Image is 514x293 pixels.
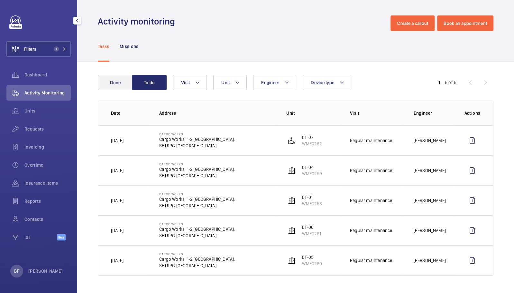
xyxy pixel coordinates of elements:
p: [DATE] [111,167,124,174]
p: SE1 9PG [GEOGRAPHIC_DATA] [159,172,235,179]
span: Requests [24,126,71,132]
p: Cargo Works, 1-2 [GEOGRAPHIC_DATA], [159,136,235,142]
p: SE1 9PG [GEOGRAPHIC_DATA] [159,232,235,239]
p: [PERSON_NAME] [413,197,445,204]
button: Device type [303,75,351,90]
span: Visit [181,80,190,85]
p: Regular maintenance [350,197,392,204]
p: Engineer [413,110,454,116]
button: Filters1 [6,41,71,57]
p: [PERSON_NAME] [413,137,445,144]
p: Cargo Works, 1-2 [GEOGRAPHIC_DATA], [159,256,235,262]
button: Done [98,75,133,90]
p: WME0261 [302,230,321,237]
span: Insurance items [24,180,71,186]
p: WME0259 [302,171,322,177]
p: [DATE] [111,257,124,264]
p: [DATE] [111,197,124,204]
span: IoT [24,234,57,240]
span: Reports [24,198,71,204]
p: ET-04 [302,164,322,171]
p: WME0262 [302,141,322,147]
p: Visit [350,110,403,116]
span: 1 [54,46,59,52]
p: Cargo Works [159,162,235,166]
img: elevator.svg [288,257,296,264]
p: Cargo Works [159,222,235,226]
p: ET-01 [302,194,322,200]
p: Regular maintenance [350,137,392,144]
button: Engineer [253,75,296,90]
img: platform_lift.svg [288,137,296,144]
span: Engineer [261,80,279,85]
p: [PERSON_NAME] [413,167,445,174]
span: Contacts [24,216,71,222]
img: elevator.svg [288,197,296,204]
p: Cargo Works, 1-2 [GEOGRAPHIC_DATA], [159,196,235,202]
p: ET-05 [302,254,322,260]
p: WME0258 [302,200,322,207]
div: 1 – 5 of 5 [438,79,456,86]
span: Filters [24,46,36,52]
p: Date [111,110,149,116]
p: Unit [286,110,340,116]
p: Address [159,110,276,116]
p: Cargo Works, 1-2 [GEOGRAPHIC_DATA], [159,166,235,172]
p: Cargo Works [159,252,235,256]
p: [PERSON_NAME] [413,227,445,234]
p: Regular maintenance [350,227,392,234]
p: ET-07 [302,134,322,141]
button: Book an appointment [437,15,493,31]
button: Create a callout [390,15,435,31]
span: Activity Monitoring [24,90,71,96]
span: Device type [311,80,334,85]
p: Missions [120,43,139,50]
p: SE1 9PG [GEOGRAPHIC_DATA] [159,262,235,269]
span: Invoicing [24,144,71,150]
span: Dashboard [24,72,71,78]
button: To do [132,75,167,90]
img: elevator.svg [288,227,296,234]
p: ET-06 [302,224,321,230]
p: Regular maintenance [350,257,392,264]
span: Unit [221,80,230,85]
p: Regular maintenance [350,167,392,174]
span: Overtime [24,162,71,168]
span: Units [24,108,71,114]
p: Cargo Works [159,192,235,196]
p: SE1 9PG [GEOGRAPHIC_DATA] [159,202,235,209]
p: Actions [464,110,480,116]
button: Visit [173,75,207,90]
p: WME0260 [302,260,322,267]
span: Beta [57,234,66,240]
p: Tasks [98,43,109,50]
p: Cargo Works, 1-2 [GEOGRAPHIC_DATA], [159,226,235,232]
h1: Activity monitoring [98,15,179,27]
p: Cargo Works [159,132,235,136]
img: elevator.svg [288,167,296,174]
p: [PERSON_NAME] [413,257,445,264]
p: SE1 9PG [GEOGRAPHIC_DATA] [159,142,235,149]
p: [DATE] [111,137,124,144]
p: [DATE] [111,227,124,234]
p: BF [14,268,19,274]
p: [PERSON_NAME] [28,268,63,274]
button: Unit [213,75,247,90]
